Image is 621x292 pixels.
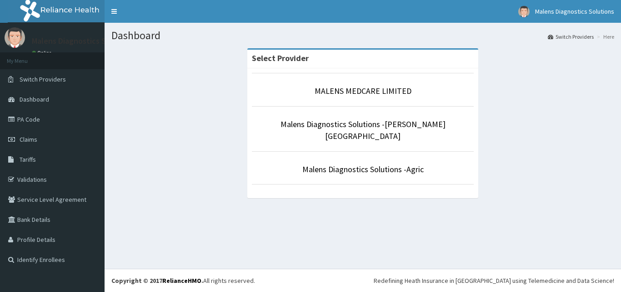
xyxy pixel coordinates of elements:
[20,75,66,83] span: Switch Providers
[20,155,36,164] span: Tariffs
[111,30,614,41] h1: Dashboard
[111,277,203,285] strong: Copyright © 2017 .
[280,119,446,141] a: Malens Diagnostics Solutions -[PERSON_NAME][GEOGRAPHIC_DATA]
[32,50,54,56] a: Online
[374,276,614,285] div: Redefining Heath Insurance in [GEOGRAPHIC_DATA] using Telemedicine and Data Science!
[20,95,49,103] span: Dashboard
[20,135,37,143] span: Claims
[548,33,594,41] a: Switch Providers
[595,33,614,41] li: Here
[302,164,424,174] a: Malens Diagnostics Solutions -Agric
[535,7,614,15] span: Malens Diagnostics Solutions
[518,6,530,17] img: User Image
[32,37,135,45] p: Malens Diagnostics Solutions
[105,269,621,292] footer: All rights reserved.
[162,277,201,285] a: RelianceHMO
[252,53,309,63] strong: Select Provider
[5,27,25,48] img: User Image
[315,86,411,96] a: MALENS MEDCARE LIMITED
